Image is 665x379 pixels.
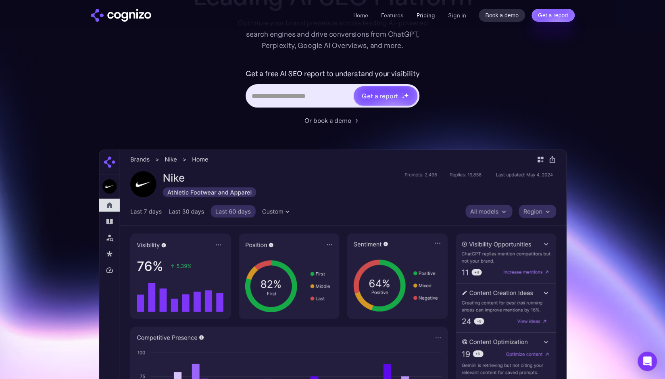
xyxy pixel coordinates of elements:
[404,93,409,98] img: star
[91,9,151,22] a: home
[402,96,404,99] img: star
[246,67,419,80] label: Get a free AI SEO report to understand your visibility
[246,67,419,112] form: Hero URL Input Form
[304,116,361,125] a: Or book a demo
[448,10,466,20] a: Sign in
[91,9,151,22] img: cognizo logo
[416,12,435,19] a: Pricing
[638,352,657,371] div: Open Intercom Messenger
[362,91,398,101] div: Get a report
[402,93,403,94] img: star
[381,12,403,19] a: Features
[233,17,432,51] div: Optimize your brand presence across leading AI-powered search engines and drive conversions from ...
[304,116,351,125] div: Or book a demo
[479,9,525,22] a: Book a demo
[353,12,368,19] a: Home
[532,9,575,22] a: Get a report
[353,85,418,106] a: Get a reportstarstarstar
